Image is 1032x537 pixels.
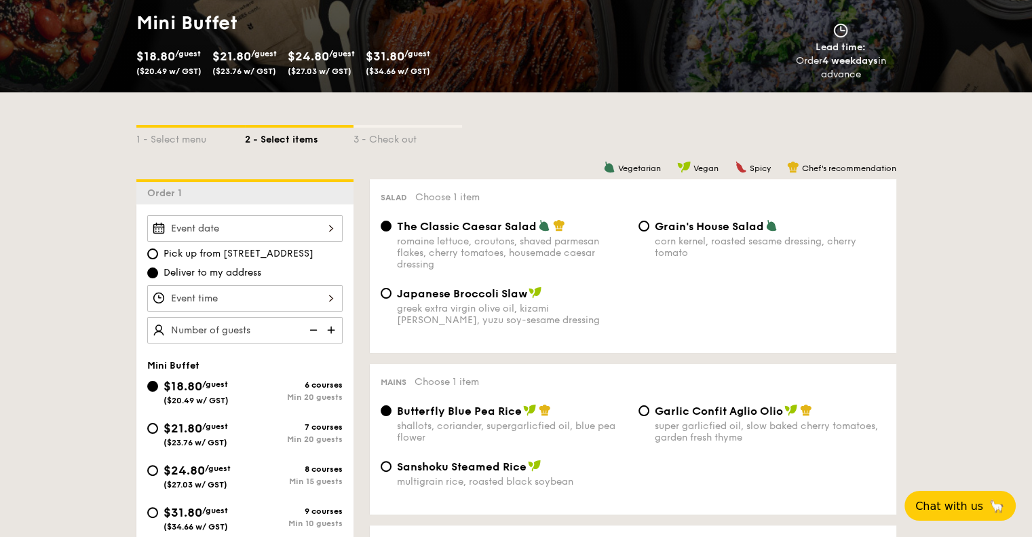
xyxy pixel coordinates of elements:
[245,464,343,474] div: 8 courses
[816,41,866,53] span: Lead time:
[164,438,227,447] span: ($23.76 w/ GST)
[735,161,747,173] img: icon-spicy.37a8142b.svg
[787,161,799,173] img: icon-chef-hat.a58ddaea.svg
[202,506,228,515] span: /guest
[322,317,343,343] img: icon-add.58712e84.svg
[765,219,778,232] img: icon-vegetarian.fe4039eb.svg
[147,423,158,434] input: $21.80/guest($23.76 w/ GST)7 coursesMin 20 guests
[147,381,158,392] input: $18.80/guest($20.49 w/ GST)6 coursesMin 20 guests
[329,49,355,58] span: /guest
[989,498,1005,514] span: 🦙
[353,128,462,147] div: 3 - Check out
[164,480,227,489] span: ($27.03 w/ GST)
[750,164,771,173] span: Spicy
[822,55,878,67] strong: 4 weekdays
[677,161,691,173] img: icon-vegan.f8ff3823.svg
[381,377,406,387] span: Mains
[164,396,229,405] span: ($20.49 w/ GST)
[245,434,343,444] div: Min 20 guests
[603,161,615,173] img: icon-vegetarian.fe4039eb.svg
[202,422,228,431] span: /guest
[397,420,628,443] div: shallots, coriander, supergarlicfied oil, blue pea flower
[397,220,537,233] span: The Classic Caesar Salad
[655,220,764,233] span: Grain's House Salad
[136,11,511,35] h1: Mini Buffet
[404,49,430,58] span: /guest
[415,191,480,203] span: Choose 1 item
[245,422,343,432] div: 7 courses
[288,67,351,76] span: ($27.03 w/ GST)
[164,522,228,532] span: ($34.66 w/ GST)
[528,460,541,472] img: icon-vegan.f8ff3823.svg
[164,379,202,394] span: $18.80
[397,405,522,418] span: Butterfly Blue Pea Rice
[529,286,542,299] img: icon-vegan.f8ff3823.svg
[245,477,343,486] div: Min 15 guests
[397,476,628,487] div: multigrain rice, roasted black soybean
[302,317,322,343] img: icon-reduce.1d2dbef1.svg
[136,67,202,76] span: ($20.49 w/ GST)
[136,128,245,147] div: 1 - Select menu
[202,379,228,389] span: /guest
[147,507,158,518] input: $31.80/guest($34.66 w/ GST)9 coursesMin 10 guests
[800,404,812,416] img: icon-chef-hat.a58ddaea.svg
[245,128,353,147] div: 2 - Select items
[397,303,628,326] div: greek extra virgin olive oil, kizami [PERSON_NAME], yuzu soy-sesame dressing
[553,219,565,232] img: icon-chef-hat.a58ddaea.svg
[523,404,537,416] img: icon-vegan.f8ff3823.svg
[205,464,231,473] span: /guest
[655,405,783,418] span: Garlic Confit Aglio Olio
[212,49,251,64] span: $21.80
[147,465,158,476] input: $24.80/guest($27.03 w/ GST)8 coursesMin 15 guests
[147,248,158,259] input: Pick up from [STREET_ADDRESS]
[245,519,343,528] div: Min 10 guests
[136,49,175,64] span: $18.80
[147,317,343,344] input: Number of guests
[638,405,649,416] input: Garlic Confit Aglio Oliosuper garlicfied oil, slow baked cherry tomatoes, garden fresh thyme
[381,288,391,299] input: Japanese Broccoli Slawgreek extra virgin olive oil, kizami [PERSON_NAME], yuzu soy-sesame dressing
[655,236,885,259] div: corn kernel, roasted sesame dressing, cherry tomato
[693,164,719,173] span: Vegan
[212,67,276,76] span: ($23.76 w/ GST)
[175,49,201,58] span: /guest
[784,404,798,416] img: icon-vegan.f8ff3823.svg
[366,49,404,64] span: $31.80
[780,54,902,81] div: Order in advance
[381,405,391,416] input: Butterfly Blue Pea Riceshallots, coriander, supergarlicfied oil, blue pea flower
[245,506,343,516] div: 9 courses
[381,461,391,472] input: Sanshoku Steamed Ricemultigrain rice, roasted black soybean
[245,380,343,390] div: 6 courses
[245,392,343,402] div: Min 20 guests
[251,49,277,58] span: /guest
[288,49,329,64] span: $24.80
[381,221,391,232] input: The Classic Caesar Saladromaine lettuce, croutons, shaved parmesan flakes, cherry tomatoes, house...
[802,164,896,173] span: Chef's recommendation
[147,285,343,312] input: Event time
[164,505,202,520] span: $31.80
[655,420,885,443] div: super garlicfied oil, slow baked cherry tomatoes, garden fresh thyme
[366,67,430,76] span: ($34.66 w/ GST)
[147,360,199,371] span: Mini Buffet
[164,421,202,436] span: $21.80
[539,404,551,416] img: icon-chef-hat.a58ddaea.svg
[381,193,407,202] span: Salad
[397,460,527,473] span: Sanshoku Steamed Rice
[164,247,313,261] span: Pick up from [STREET_ADDRESS]
[164,463,205,478] span: $24.80
[147,187,187,199] span: Order 1
[830,23,851,38] img: icon-clock.2db775ea.svg
[397,236,628,270] div: romaine lettuce, croutons, shaved parmesan flakes, cherry tomatoes, housemade caesar dressing
[538,219,550,232] img: icon-vegetarian.fe4039eb.svg
[638,221,649,232] input: Grain's House Saladcorn kernel, roasted sesame dressing, cherry tomato
[147,215,343,242] input: Event date
[915,500,983,513] span: Chat with us
[164,266,261,280] span: Deliver to my address
[415,376,479,388] span: Choose 1 item
[147,267,158,278] input: Deliver to my address
[904,491,1016,521] button: Chat with us🦙
[397,287,527,300] span: Japanese Broccoli Slaw
[618,164,661,173] span: Vegetarian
